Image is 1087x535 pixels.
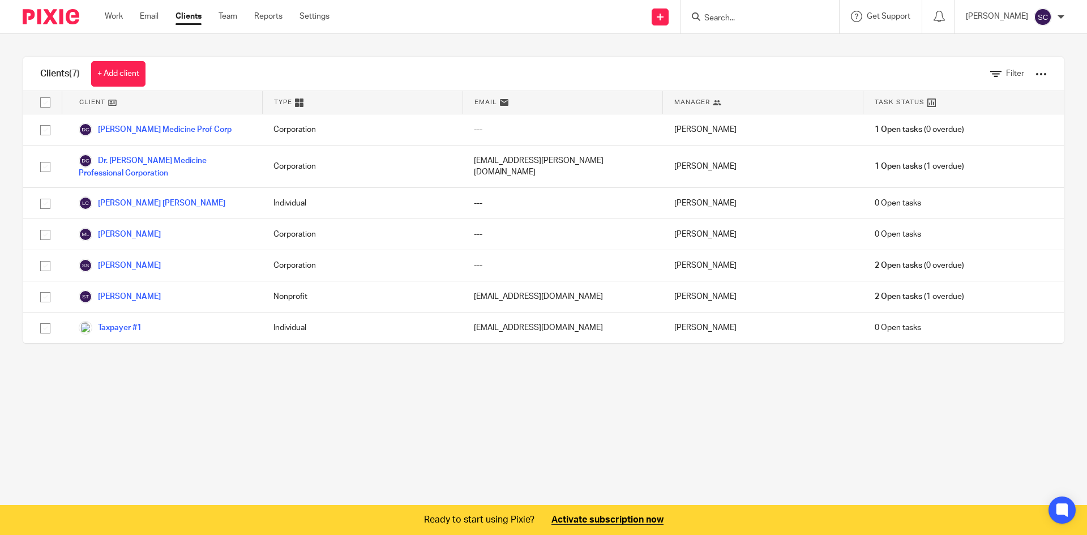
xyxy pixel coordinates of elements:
div: Corporation [262,250,463,281]
img: svg%3E [79,228,92,241]
p: [PERSON_NAME] [966,11,1028,22]
div: [PERSON_NAME] [663,313,863,343]
img: svg%3E [79,290,92,303]
span: Task Status [875,97,925,107]
div: [PERSON_NAME] [663,250,863,281]
img: svg%3E [79,154,92,168]
span: Type [274,97,292,107]
a: Taxpayer #1 [79,321,142,335]
div: [PERSON_NAME] [663,281,863,312]
div: --- [463,219,663,250]
a: [PERSON_NAME] [79,290,161,303]
div: Individual [262,188,463,219]
span: Client [79,97,105,107]
div: Individual [262,313,463,343]
img: svg%3E [79,196,92,210]
a: [PERSON_NAME] [PERSON_NAME] [79,196,225,210]
a: [PERSON_NAME] [79,259,161,272]
a: Settings [299,11,329,22]
div: Corporation [262,114,463,145]
div: Nonprofit [262,281,463,312]
div: [PERSON_NAME] [663,219,863,250]
span: 0 Open tasks [875,229,921,240]
a: [PERSON_NAME] Medicine Prof Corp [79,123,232,136]
a: + Add client [91,61,145,87]
input: Select all [35,92,56,113]
div: Corporation [262,219,463,250]
div: --- [463,114,663,145]
img: svg%3E [79,259,92,272]
a: Work [105,11,123,22]
div: --- [463,188,663,219]
span: Filter [1006,70,1024,78]
div: [EMAIL_ADDRESS][DOMAIN_NAME] [463,313,663,343]
span: (0 overdue) [875,124,964,135]
span: 2 Open tasks [875,291,922,302]
div: Corporation [262,145,463,187]
a: Email [140,11,159,22]
img: Pixie [23,9,79,24]
div: [PERSON_NAME] [663,114,863,145]
span: Manager [674,97,710,107]
span: 2 Open tasks [875,260,922,271]
a: Team [219,11,237,22]
a: Reports [254,11,283,22]
span: 1 Open tasks [875,124,922,135]
a: Clients [176,11,202,22]
img: svg%3E [79,123,92,136]
span: Email [474,97,497,107]
div: [EMAIL_ADDRESS][DOMAIN_NAME] [463,281,663,312]
span: 1 Open tasks [875,161,922,172]
div: [PERSON_NAME] [663,145,863,187]
div: [PERSON_NAME] [663,188,863,219]
span: Get Support [867,12,910,20]
img: svg%3E [1034,8,1052,26]
div: --- [463,250,663,281]
h1: Clients [40,68,80,80]
a: Dr. [PERSON_NAME] Medicine Professional Corporation [79,154,251,179]
div: [EMAIL_ADDRESS][PERSON_NAME][DOMAIN_NAME] [463,145,663,187]
span: (1 overdue) [875,291,964,302]
input: Search [703,14,805,24]
img: %3E %3Ctext x='21' fill='%23ffffff' font-family='aktiv-grotesk,-apple-system,BlinkMacSystemFont,S... [79,321,92,335]
span: 0 Open tasks [875,322,921,333]
span: (0 overdue) [875,260,964,271]
span: (7) [69,69,80,78]
a: [PERSON_NAME] [79,228,161,241]
span: 0 Open tasks [875,198,921,209]
span: (1 overdue) [875,161,964,172]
